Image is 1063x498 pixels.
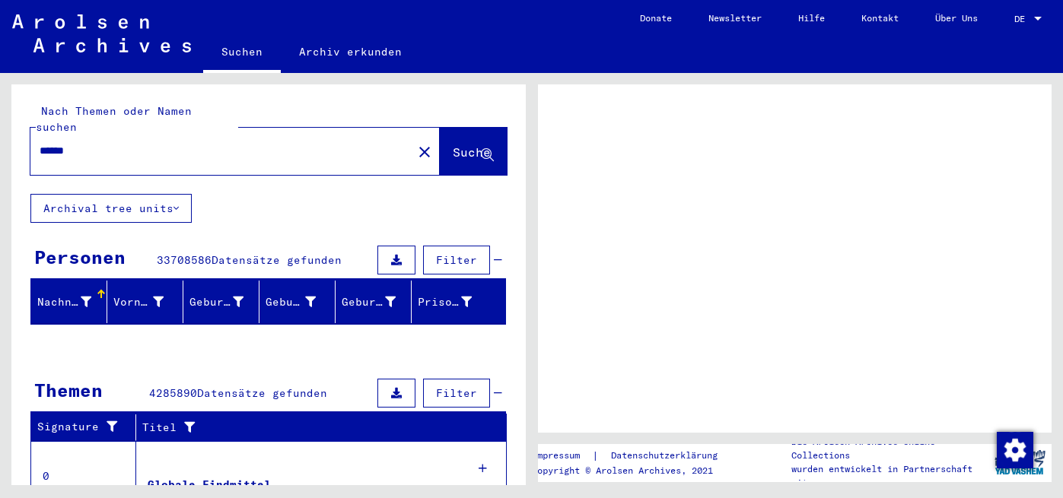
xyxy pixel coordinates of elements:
[281,33,420,70] a: Archiv erkunden
[415,143,434,161] mat-icon: close
[266,294,316,310] div: Geburt‏
[30,194,192,223] button: Archival tree units
[418,294,472,310] div: Prisoner #
[423,379,490,408] button: Filter
[31,281,107,323] mat-header-cell: Nachname
[991,443,1049,481] img: yv_logo.png
[113,294,164,310] div: Vorname
[149,386,197,400] span: 4285890
[599,448,736,464] a: Datenschutzerklärung
[996,431,1033,468] div: Zustimmung ändern
[37,294,91,310] div: Nachname
[212,253,342,267] span: Datensätze gefunden
[418,290,491,314] div: Prisoner #
[12,14,191,52] img: Arolsen_neg.svg
[997,432,1033,468] img: Zustimmung ändern
[436,386,477,400] span: Filter
[791,462,987,490] p: wurden entwickelt in Partnerschaft mit
[142,415,492,439] div: Titel
[266,290,335,314] div: Geburt‏
[37,290,110,314] div: Nachname
[532,448,592,464] a: Impressum
[197,386,327,400] span: Datensätze gefunden
[336,281,412,323] mat-header-cell: Geburtsdatum
[183,281,259,323] mat-header-cell: Geburtsname
[203,33,281,73] a: Suchen
[142,420,476,436] div: Titel
[436,253,477,267] span: Filter
[113,290,183,314] div: Vorname
[36,104,192,134] mat-label: Nach Themen oder Namen suchen
[157,253,212,267] span: 33708586
[148,477,271,493] div: Globale Findmittel
[107,281,183,323] mat-header-cell: Vorname
[189,294,243,310] div: Geburtsname
[440,128,507,175] button: Suche
[1014,14,1031,24] span: DE
[453,144,491,160] span: Suche
[37,419,124,435] div: Signature
[532,464,736,477] p: Copyright © Arolsen Archives, 2021
[412,281,505,323] mat-header-cell: Prisoner #
[342,294,396,310] div: Geburtsdatum
[423,246,490,274] button: Filter
[532,448,736,464] div: |
[409,136,440,167] button: Clear
[37,415,139,439] div: Signature
[34,376,103,404] div: Themen
[342,290,415,314] div: Geburtsdatum
[189,290,263,314] div: Geburtsname
[34,243,126,271] div: Personen
[259,281,336,323] mat-header-cell: Geburt‏
[791,435,987,462] p: Die Arolsen Archives Online-Collections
